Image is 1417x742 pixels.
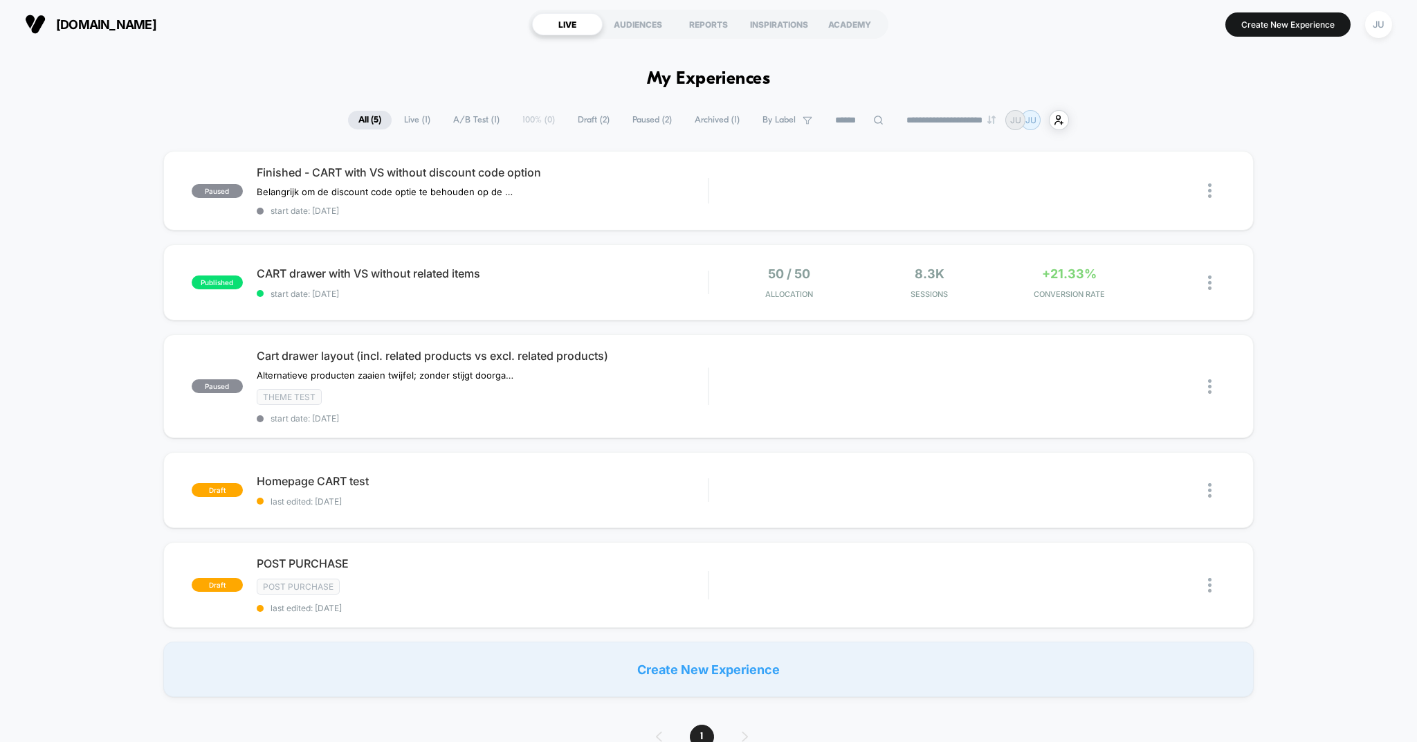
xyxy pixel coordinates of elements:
[1208,379,1212,394] img: close
[1208,183,1212,198] img: close
[25,14,46,35] img: Visually logo
[987,116,996,124] img: end
[567,111,620,129] span: Draft ( 2 )
[163,642,1254,697] div: Create New Experience
[1003,289,1137,299] span: CONVERSION RATE
[257,186,513,197] span: Belangrijk om de discount code optie te behouden op de cart page.
[192,184,243,198] span: paused
[1025,115,1036,125] p: JU
[1225,12,1351,37] button: Create New Experience
[192,275,243,289] span: published
[257,413,708,424] span: start date: [DATE]
[673,13,744,35] div: REPORTS
[257,389,322,405] span: Theme Test
[192,578,243,592] span: draft
[863,289,996,299] span: Sessions
[394,111,441,129] span: Live ( 1 )
[257,603,708,613] span: last edited: [DATE]
[257,370,513,381] span: Alternatieve producten zaaien twijfel; zonder stijgt doorgang naar checkout.A: zonder related (ba...
[1208,578,1212,592] img: close
[684,111,750,129] span: Archived ( 1 )
[603,13,673,35] div: AUDIENCES
[257,165,708,179] span: Finished - CART with VS without discount code option
[257,496,708,507] span: last edited: [DATE]
[744,13,814,35] div: INSPIRATIONS
[257,579,340,595] span: Post Purchase
[257,206,708,216] span: start date: [DATE]
[257,266,708,280] span: CART drawer with VS without related items
[56,17,156,32] span: [DOMAIN_NAME]
[765,289,813,299] span: Allocation
[814,13,885,35] div: ACADEMY
[762,115,796,125] span: By Label
[1208,483,1212,498] img: close
[915,266,944,281] span: 8.3k
[257,474,708,488] span: Homepage CART test
[1361,10,1396,39] button: JU
[348,111,392,129] span: All ( 5 )
[192,379,243,393] span: paused
[257,556,708,570] span: POST PURCHASE
[192,483,243,497] span: draft
[622,111,682,129] span: Paused ( 2 )
[1010,115,1021,125] p: JU
[257,289,708,299] span: start date: [DATE]
[443,111,510,129] span: A/B Test ( 1 )
[21,13,161,35] button: [DOMAIN_NAME]
[647,69,771,89] h1: My Experiences
[257,349,708,363] span: Cart drawer layout (incl. related products vs excl. related products)
[1365,11,1392,38] div: JU
[1208,275,1212,290] img: close
[1042,266,1097,281] span: +21.33%
[532,13,603,35] div: LIVE
[768,266,810,281] span: 50 / 50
